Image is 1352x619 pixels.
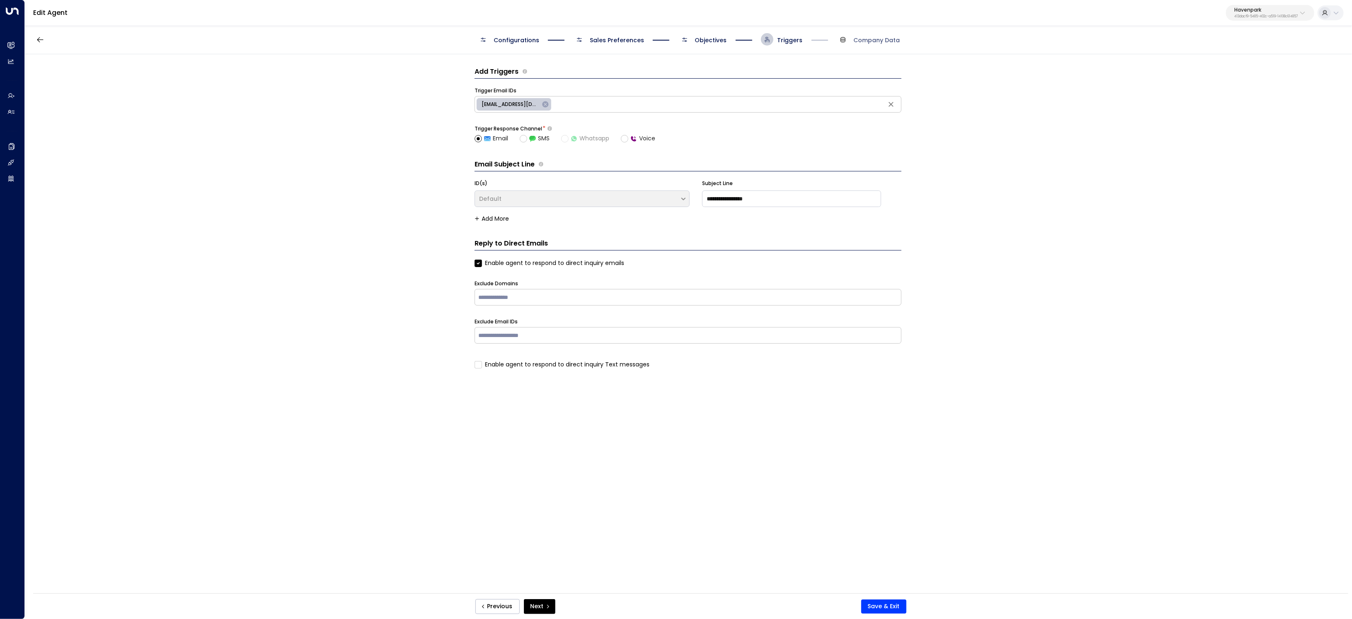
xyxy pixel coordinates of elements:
label: Exclude Email IDs [475,318,518,325]
span: Email [484,134,508,143]
p: Havenpark [1234,7,1298,12]
span: Whatsapp [571,134,609,143]
span: Objectives [695,36,727,44]
label: Trigger Email IDs [475,87,516,94]
label: Exclude Domains [475,280,518,287]
span: SMS [529,134,550,143]
label: Subject Line [702,180,733,187]
span: Sales Preferences [590,36,644,44]
button: Select how the agent will reach out to leads after receiving a trigger email. If SMS is chosen bu... [548,126,552,131]
button: Add More [475,215,509,222]
button: Clear [885,98,897,111]
h3: Reply to Direct Emails [475,238,901,250]
a: Edit Agent [33,8,68,17]
button: Havenpark413dacf9-5485-402c-a519-14108c614857 [1226,5,1314,21]
span: Configurations [494,36,539,44]
span: Voice [630,134,655,143]
span: Triggers [778,36,803,44]
label: ID(s) [475,180,487,187]
label: Enable agent to respond to direct inquiry Text messages [475,360,649,369]
h3: Add Triggers [475,67,519,77]
button: Next [524,599,555,614]
span: Define the subject lines the agent should use when sending emails, customized for different trigg... [539,159,543,169]
label: Trigger Response Channel [475,125,542,132]
h3: Email Subject Line [475,159,535,169]
span: Company Data [853,36,900,44]
button: Save & Exit [861,600,906,614]
label: Enable agent to respond to direct inquiry emails [475,259,624,267]
div: [EMAIL_ADDRESS][DOMAIN_NAME] [477,98,551,111]
p: 413dacf9-5485-402c-a519-14108c614857 [1234,15,1298,18]
span: [EMAIL_ADDRESS][DOMAIN_NAME] [477,101,544,108]
button: Previous [475,599,520,614]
